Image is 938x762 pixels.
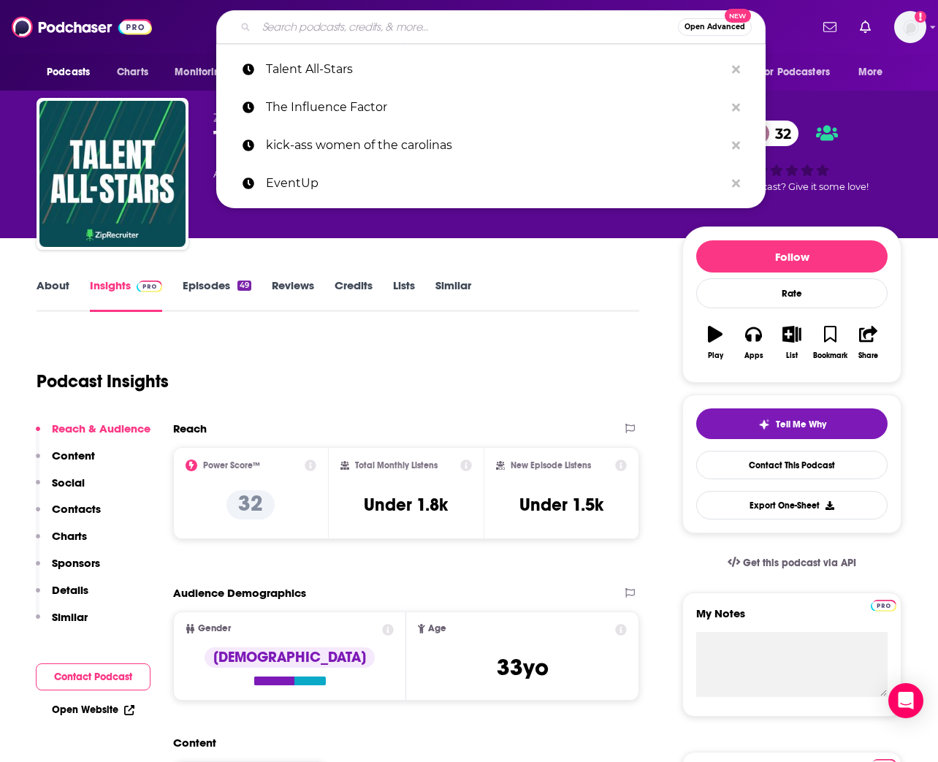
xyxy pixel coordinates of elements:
a: Pro website [871,598,896,611]
p: Contacts [52,502,101,516]
span: Charts [117,62,148,83]
a: kick-ass women of the carolinas [216,126,766,164]
button: open menu [750,58,851,86]
img: tell me why sparkle [758,419,770,430]
button: open menu [848,58,901,86]
a: Reviews [272,278,314,312]
span: Open Advanced [685,23,745,31]
img: Talent All-Stars [39,101,186,247]
button: Open AdvancedNew [678,18,752,36]
img: Podchaser Pro [871,600,896,611]
div: [DEMOGRAPHIC_DATA] [205,647,375,668]
button: Show profile menu [894,11,926,43]
a: Charts [107,58,157,86]
p: Talent All-Stars [266,50,725,88]
div: Open Intercom Messenger [888,683,923,718]
button: open menu [164,58,245,86]
a: The Influence Factor [216,88,766,126]
span: Tell Me Why [776,419,826,430]
a: Episodes49 [183,278,251,312]
h2: Content [173,736,628,750]
button: Bookmark [811,316,849,369]
button: Play [696,316,734,369]
h2: Power Score™ [203,460,260,470]
a: Lists [393,278,415,312]
button: Contacts [36,502,101,529]
p: The Influence Factor [266,88,725,126]
svg: Add a profile image [915,11,926,23]
a: Similar [435,278,471,312]
span: Podcasts [47,62,90,83]
span: ZipRecruiter [213,111,290,125]
button: Sponsors [36,556,100,583]
button: Content [36,449,95,476]
p: Social [52,476,85,489]
a: InsightsPodchaser Pro [90,278,162,312]
a: Get this podcast via API [716,545,868,581]
div: Search podcasts, credits, & more... [216,10,766,44]
h2: New Episode Listens [511,460,591,470]
h3: Under 1.5k [519,494,603,516]
button: tell me why sparkleTell Me Why [696,408,888,439]
button: Contact Podcast [36,663,150,690]
a: Show notifications dropdown [817,15,842,39]
button: Details [36,583,88,610]
div: Play [708,351,723,360]
p: Sponsors [52,556,100,570]
h3: Under 1.8k [364,494,448,516]
h2: Reach [173,422,207,435]
span: Good podcast? Give it some love! [715,181,869,192]
button: Export One-Sheet [696,491,888,519]
button: Similar [36,610,88,637]
div: Share [858,351,878,360]
button: Share [850,316,888,369]
span: 33 yo [497,653,549,682]
button: Apps [734,316,772,369]
div: Apps [744,351,763,360]
p: Similar [52,610,88,624]
label: My Notes [696,606,888,632]
a: 32 [746,121,798,146]
a: EventUp [216,164,766,202]
a: Show notifications dropdown [854,15,877,39]
p: EventUp [266,164,725,202]
button: open menu [37,58,109,86]
span: More [858,62,883,83]
a: Contact This Podcast [696,451,888,479]
p: Details [52,583,88,597]
span: Gender [198,624,231,633]
img: User Profile [894,11,926,43]
div: Rate [696,278,888,308]
button: Charts [36,529,87,556]
img: Podchaser - Follow, Share and Rate Podcasts [12,13,152,41]
span: 32 [760,121,798,146]
span: Age [428,624,446,633]
div: 32Good podcast? Give it some love! [682,111,901,202]
button: Follow [696,240,888,273]
p: Charts [52,529,87,543]
h1: Podcast Insights [37,370,169,392]
p: Reach & Audience [52,422,150,435]
div: List [786,351,798,360]
span: Get this podcast via API [743,557,856,569]
a: About [37,278,69,312]
a: Credits [335,278,373,312]
p: 32 [226,490,275,519]
span: For Podcasters [760,62,830,83]
h2: Audience Demographics [173,586,306,600]
a: Open Website [52,704,134,716]
div: Bookmark [813,351,847,360]
p: kick-ass women of the carolinas [266,126,725,164]
img: Podchaser Pro [137,281,162,292]
span: Logged in as mresewehr [894,11,926,43]
div: 49 [237,281,251,291]
input: Search podcasts, credits, & more... [256,15,678,39]
h2: Total Monthly Listens [355,460,438,470]
span: New [725,9,751,23]
p: Content [52,449,95,462]
a: Talent All-Stars [216,50,766,88]
button: List [773,316,811,369]
span: Monitoring [175,62,226,83]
